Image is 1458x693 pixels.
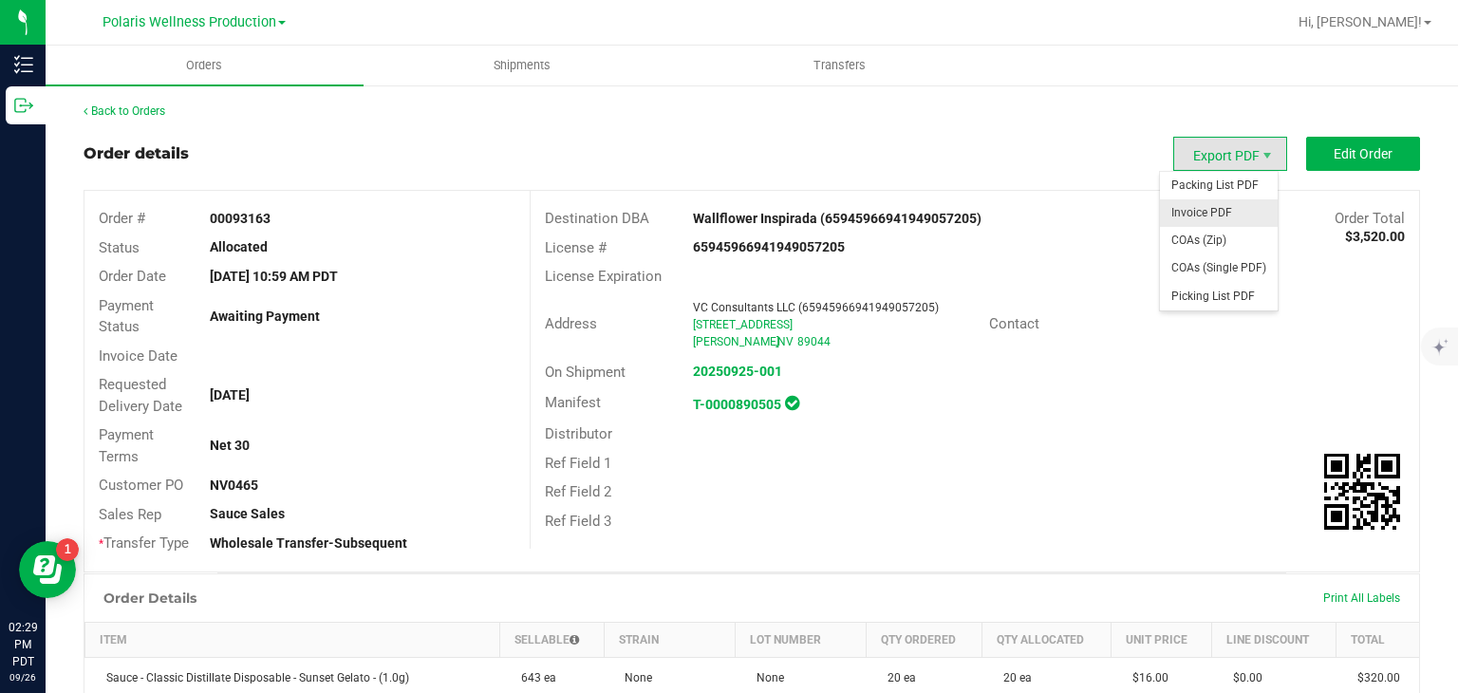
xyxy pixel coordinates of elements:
strong: 00093163 [210,211,271,226]
li: Picking List PDF [1160,283,1278,310]
span: Destination DBA [545,210,649,227]
span: Order Date [99,268,166,285]
span: Sales Rep [99,506,161,523]
span: License # [545,239,607,256]
p: 09/26 [9,670,37,684]
a: Shipments [364,46,682,85]
span: Payment Terms [99,426,154,465]
span: [STREET_ADDRESS] [693,318,793,331]
iframe: Resource center unread badge [56,538,79,561]
inline-svg: Inventory [14,55,33,74]
span: 89044 [797,335,831,348]
span: None [615,671,652,684]
a: Back to Orders [84,104,165,118]
span: VC Consultants LLC (65945966941949057205) [693,301,939,314]
th: Sellable [500,622,605,657]
span: 643 ea [512,671,556,684]
strong: Wholesale Transfer-Subsequent [210,535,407,551]
strong: Wallflower Inspirada (65945966941949057205) [693,211,981,226]
strong: Awaiting Payment [210,309,320,324]
strong: [DATE] 10:59 AM PDT [210,269,338,284]
span: Transfer Type [99,534,189,552]
th: Strain [604,622,735,657]
span: $320.00 [1348,671,1400,684]
strong: 65945966941949057205 [693,239,845,254]
span: Polaris Wellness Production [103,14,276,30]
th: Qty Ordered [867,622,982,657]
h1: Order Details [103,590,196,606]
strong: $3,520.00 [1345,229,1405,244]
li: Invoice PDF [1160,199,1278,227]
strong: [DATE] [210,387,250,403]
th: Line Discount [1212,622,1336,657]
span: None [747,671,784,684]
li: Packing List PDF [1160,172,1278,199]
strong: Sauce Sales [210,506,285,521]
span: Sauce - Classic Distillate Disposable - Sunset Gelato - (1.0g) [97,671,409,684]
span: Manifest [545,394,601,411]
span: Order # [99,210,145,227]
span: $0.00 [1224,671,1262,684]
strong: Allocated [210,239,268,254]
span: Print All Labels [1323,591,1400,605]
th: Qty Allocated [982,622,1112,657]
th: Lot Number [736,622,867,657]
span: Customer PO [99,477,183,494]
li: COAs (Single PDF) [1160,254,1278,282]
iframe: Resource center [19,541,76,598]
span: Ref Field 3 [545,513,611,530]
span: 20 ea [994,671,1032,684]
li: COAs (Zip) [1160,227,1278,254]
span: Distributor [545,425,612,442]
span: Status [99,239,140,256]
span: Ref Field 1 [545,455,611,472]
span: Address [545,315,597,332]
img: Scan me! [1324,454,1400,530]
strong: NV0465 [210,478,258,493]
span: Shipments [468,57,576,74]
th: Unit Price [1112,622,1212,657]
p: 02:29 PM PDT [9,619,37,670]
qrcode: 00093163 [1324,454,1400,530]
span: Order Total [1335,210,1405,227]
span: Edit Order [1334,146,1393,161]
strong: Net 30 [210,438,250,453]
inline-svg: Outbound [14,96,33,115]
span: Ref Field 2 [545,483,611,500]
span: On Shipment [545,364,626,381]
span: [PERSON_NAME] [693,335,779,348]
span: $16.00 [1123,671,1168,684]
a: Transfers [682,46,1000,85]
span: Payment Status [99,297,154,336]
span: Invoice Date [99,347,178,365]
div: Order details [84,142,189,165]
a: 20250925-001 [693,364,782,379]
span: Transfers [788,57,891,74]
span: Contact [989,315,1039,332]
a: T-0000890505 [693,397,781,412]
th: Item [85,622,500,657]
span: License Expiration [545,268,662,285]
span: 20 ea [878,671,916,684]
span: Requested Delivery Date [99,376,182,415]
span: Hi, [PERSON_NAME]! [1299,14,1422,29]
a: Orders [46,46,364,85]
li: Export PDF [1173,137,1287,171]
span: , [776,335,777,348]
th: Total [1336,622,1419,657]
span: NV [777,335,794,348]
span: Orders [160,57,248,74]
button: Edit Order [1306,137,1420,171]
span: In Sync [785,393,799,413]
